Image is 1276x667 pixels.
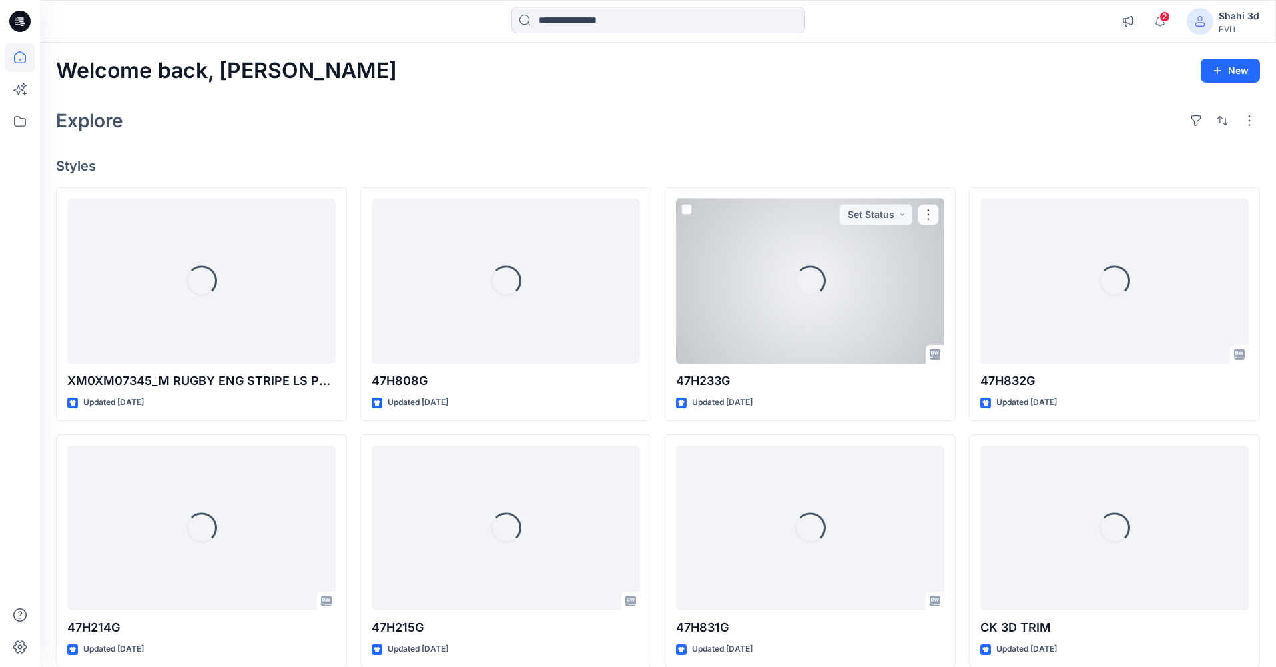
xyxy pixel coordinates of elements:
[83,396,144,410] p: Updated [DATE]
[676,618,944,637] p: 47H831G
[1195,16,1205,27] svg: avatar
[56,59,397,83] h2: Welcome back, [PERSON_NAME]
[372,618,640,637] p: 47H215G
[388,642,448,656] p: Updated [DATE]
[692,642,753,656] p: Updated [DATE]
[67,618,336,637] p: 47H214G
[980,618,1249,637] p: CK 3D TRIM
[996,396,1057,410] p: Updated [DATE]
[83,642,144,656] p: Updated [DATE]
[388,396,448,410] p: Updated [DATE]
[1159,11,1170,22] span: 2
[676,372,944,390] p: 47H233G
[692,396,753,410] p: Updated [DATE]
[980,372,1249,390] p: 47H832G
[372,372,640,390] p: 47H808G
[67,372,336,390] p: XM0XM07345_M RUGBY ENG STRIPE LS POLO_PROTO_V02
[1219,24,1259,34] div: PVH
[56,110,123,131] h2: Explore
[996,642,1057,656] p: Updated [DATE]
[1219,8,1259,24] div: Shahi 3d
[56,158,1260,174] h4: Styles
[1201,59,1260,83] button: New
